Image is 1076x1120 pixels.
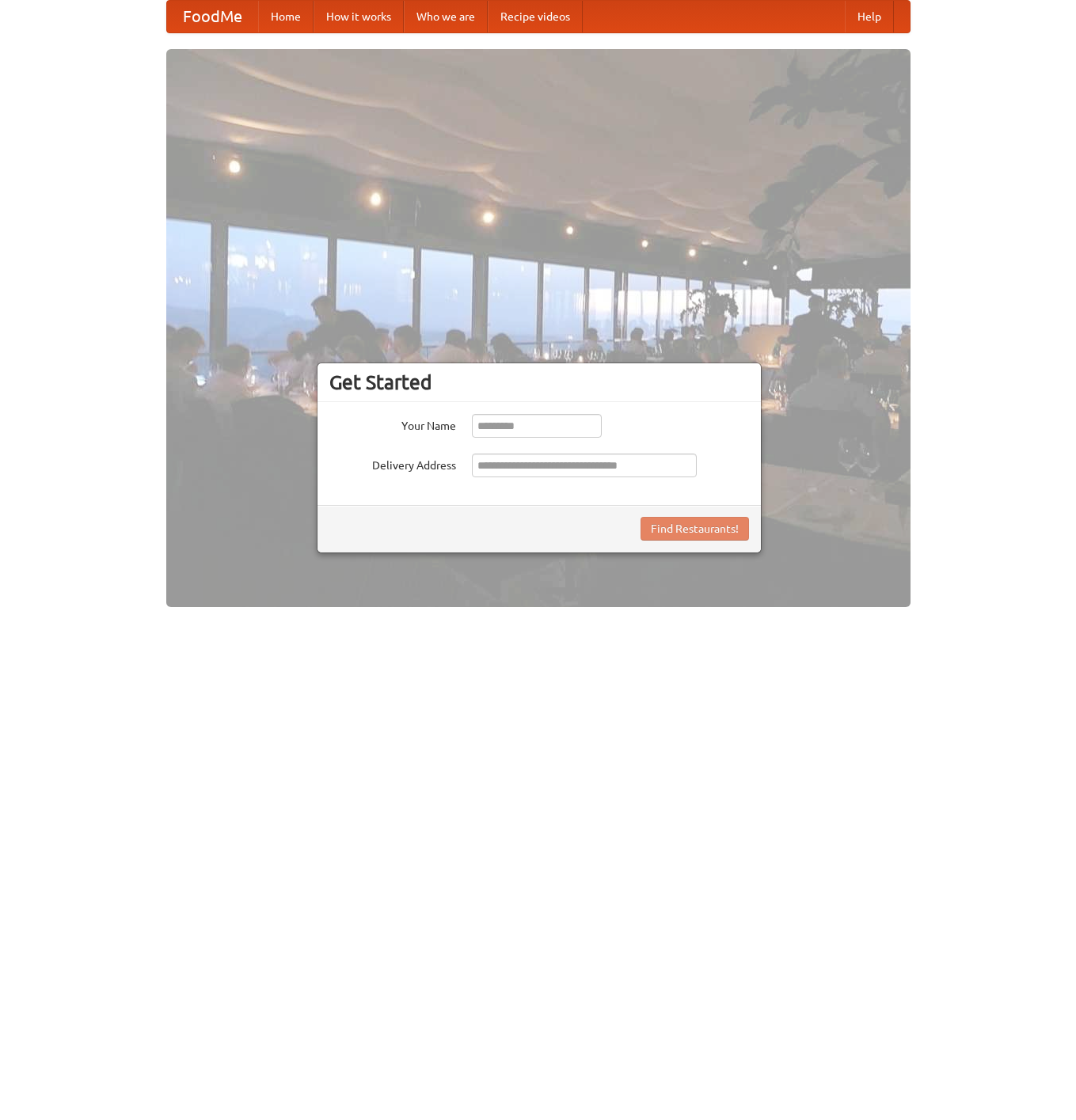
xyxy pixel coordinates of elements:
[329,414,456,434] label: Your Name
[314,1,404,32] a: How it works
[488,1,583,32] a: Recipe videos
[167,1,258,32] a: FoodMe
[404,1,488,32] a: Who we are
[329,370,749,394] h3: Get Started
[329,454,456,473] label: Delivery Address
[845,1,894,32] a: Help
[641,517,749,541] button: Find Restaurants!
[258,1,314,32] a: Home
